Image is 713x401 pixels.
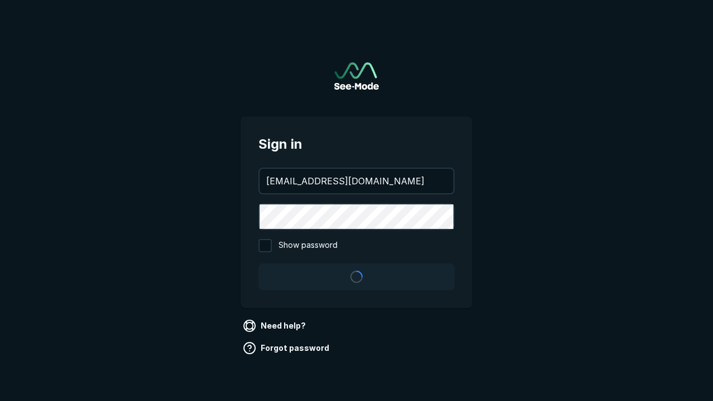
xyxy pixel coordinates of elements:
span: Sign in [258,134,455,154]
a: Go to sign in [334,62,379,90]
img: See-Mode Logo [334,62,379,90]
a: Forgot password [241,339,334,357]
a: Need help? [241,317,310,335]
span: Show password [279,239,338,252]
input: your@email.com [260,169,453,193]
